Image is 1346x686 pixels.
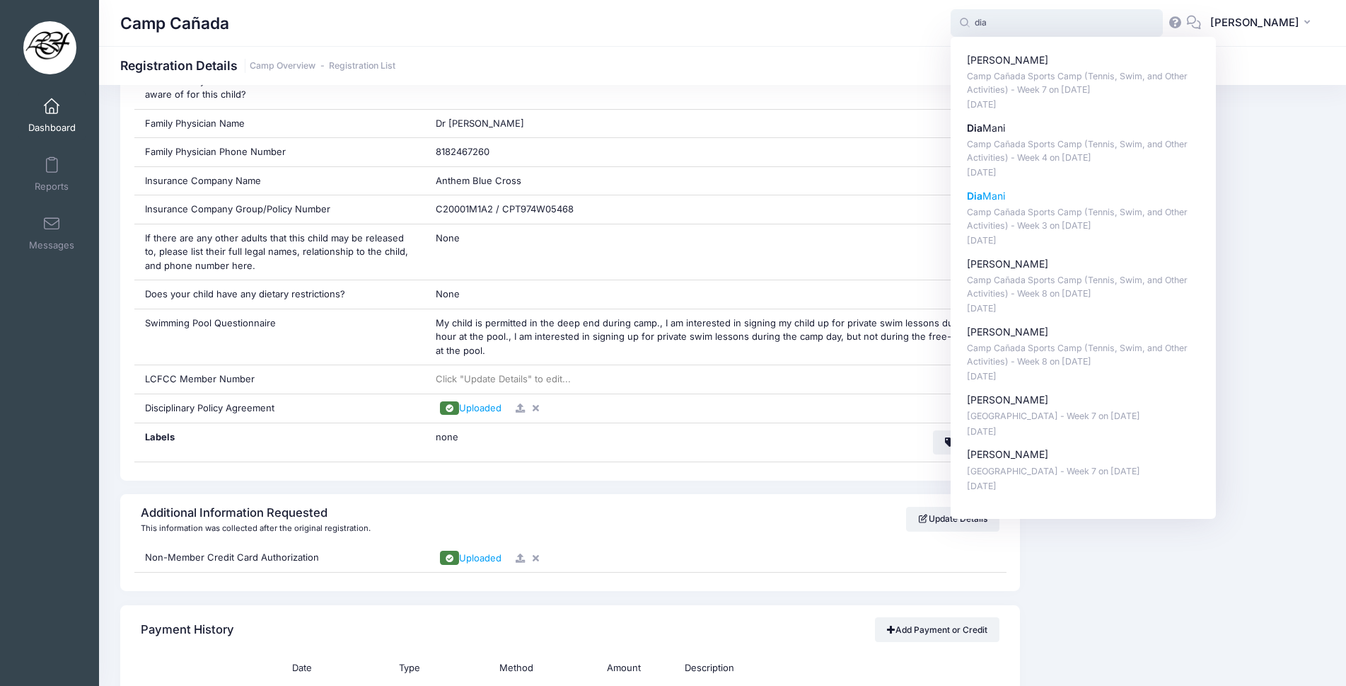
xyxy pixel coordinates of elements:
span: Uploaded [459,552,501,564]
div: Does your child have any dietary restrictions? [134,280,425,309]
span: My child is permitted in the deep end during camp., I am interested in signing my child up for pr... [436,317,993,356]
p: Camp Cañada Sports Camp (Tennis, Swim, and Other Activities) - Week 3 on [DATE] [967,206,1200,232]
span: C20001M1A2 / CPT974W05468 [436,203,574,215]
p: Mani [967,121,1200,136]
span: 8182467260 [436,146,489,157]
p: [PERSON_NAME] [967,325,1200,340]
div: Non-Member Credit Card Authorization [134,544,425,572]
p: [DATE] [967,370,1200,384]
span: None [436,288,460,299]
strong: Dia [967,190,982,202]
button: Assign [933,430,996,455]
p: [GEOGRAPHIC_DATA] - Week 7 on [DATE] [967,465,1200,479]
div: Family Physician Phone Number [134,138,425,166]
h4: Payment History [141,610,234,650]
span: none [436,430,613,445]
th: Method [463,655,570,682]
th: Description [678,655,999,682]
p: [DATE] [967,302,1200,316]
p: [GEOGRAPHIC_DATA] - Week 7 on [DATE] [967,410,1200,423]
p: [DATE] [967,425,1200,439]
span: Uploaded [459,402,501,413]
a: Camp Overview [250,61,315,72]
span: [PERSON_NAME] [1210,15,1299,30]
p: [PERSON_NAME] [967,257,1200,272]
p: [PERSON_NAME] [967,53,1200,68]
div: Family Physician Name [134,110,425,138]
span: Dashboard [28,122,76,134]
a: Add Payment or Credit [875,617,1000,641]
img: Camp Cañada [23,21,76,74]
button: [PERSON_NAME] [1201,7,1325,40]
a: Reports [18,149,86,199]
h1: Camp Cañada [120,7,229,40]
span: No [436,75,448,86]
h1: Registration Details [120,58,395,73]
div: This information was collected after the original registration. [141,522,371,534]
div: If there are any other adults that this child may be released to, please list their full legal na... [134,224,425,280]
a: Messages [18,208,86,258]
p: [DATE] [967,234,1200,248]
p: [PERSON_NAME] [967,447,1200,462]
div: LCFCC Member Number [134,365,425,394]
span: Reports [35,181,69,193]
p: Camp Cañada Sports Camp (Tennis, Swim, and Other Activities) - Week 8 on [DATE] [967,342,1200,368]
span: None [436,232,460,244]
div: Insurance Company Name [134,167,425,195]
th: Date [248,655,356,682]
th: Amount [570,655,678,682]
div: Disciplinary Policy Agreement [134,394,425,423]
p: Camp Cañada Sports Camp (Tennis, Swim, and Other Activities) - Week 8 on [DATE] [967,274,1200,300]
div: Are there any other medical conditions that we need to be aware of for this child? [134,67,425,109]
span: Click "Update Details" to edit... [436,373,571,384]
th: Type [356,655,463,682]
a: Update Details [906,507,1000,531]
p: Mani [967,189,1200,204]
a: Uploaded [436,402,506,413]
span: Messages [29,239,74,251]
span: Anthem Blue Cross [436,175,521,186]
a: Dashboard [18,91,86,140]
a: Registration List [329,61,395,72]
a: Uploaded [436,552,506,564]
div: Labels [134,423,425,462]
p: Camp Cañada Sports Camp (Tennis, Swim, and Other Activities) - Week 7 on [DATE] [967,70,1200,96]
h4: Additional Information Requested [141,506,366,520]
p: [DATE] [967,166,1200,180]
span: Dr [PERSON_NAME] [436,118,524,129]
strong: Dia [967,122,982,134]
div: Swimming Pool Questionnaire [134,309,425,365]
p: [DATE] [967,98,1200,112]
p: Camp Cañada Sports Camp (Tennis, Swim, and Other Activities) - Week 4 on [DATE] [967,138,1200,164]
p: [DATE] [967,480,1200,493]
input: Search by First Name, Last Name, or Email... [951,9,1163,38]
p: [PERSON_NAME] [967,393,1200,408]
div: Insurance Company Group/Policy Number [134,195,425,224]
